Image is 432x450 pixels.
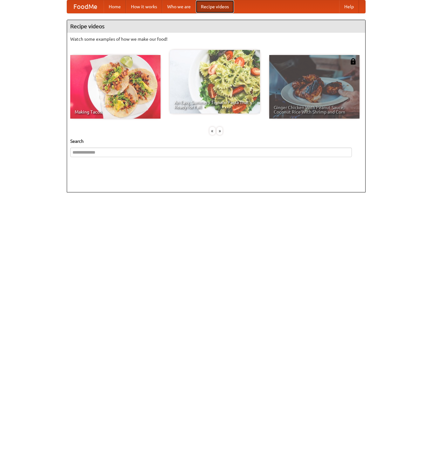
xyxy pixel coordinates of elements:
a: An Easy, Summery Tomato Pasta That's Ready for Fall [170,50,260,114]
a: How it works [126,0,162,13]
img: 483408.png [350,58,356,65]
span: Making Tacos [75,110,156,114]
h4: Recipe videos [67,20,365,33]
a: Help [339,0,359,13]
a: FoodMe [67,0,104,13]
span: An Easy, Summery Tomato Pasta That's Ready for Fall [174,100,256,109]
h5: Search [70,138,362,144]
a: Recipe videos [196,0,234,13]
p: Watch some examples of how we make our food! [70,36,362,42]
a: Making Tacos [70,55,161,119]
a: Home [104,0,126,13]
div: » [217,127,223,135]
div: « [209,127,215,135]
a: Who we are [162,0,196,13]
